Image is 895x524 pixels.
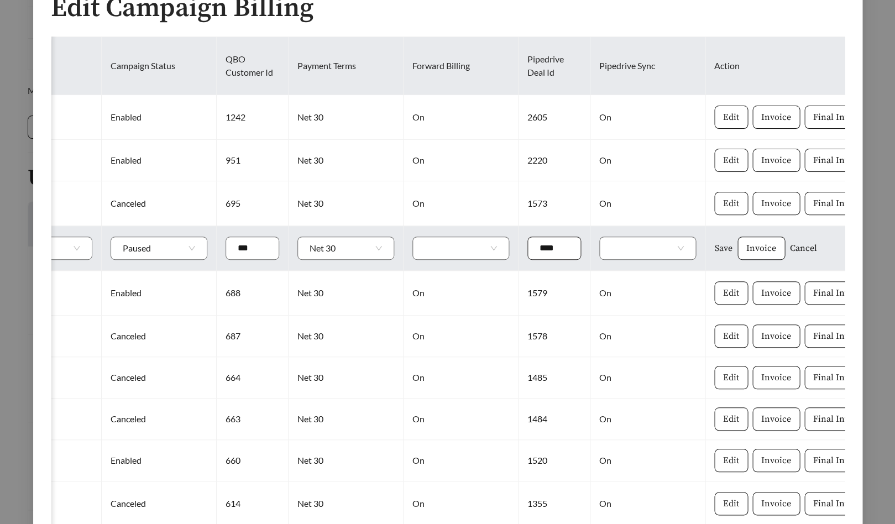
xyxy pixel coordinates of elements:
span: Edit [723,111,739,124]
span: Final Invoice [813,286,866,300]
td: 1520 [519,440,590,481]
button: Edit [714,324,748,348]
span: Invoice [761,454,791,467]
td: 2220 [519,140,590,181]
span: Edit [723,197,739,210]
button: Invoice [752,366,800,389]
button: Edit [714,492,748,515]
button: Invoice [737,237,785,260]
button: Final Invoice [804,281,875,305]
td: On [590,271,705,316]
td: Enabled [102,140,217,181]
button: Invoice [752,407,800,431]
button: Final Invoice [804,492,875,515]
td: On [404,399,519,440]
span: Invoice [761,111,791,124]
span: Final Invoice [813,329,866,343]
td: On [590,316,705,357]
button: Final Invoice [804,106,875,129]
button: Final Invoice [804,149,875,172]
td: 687 [217,316,289,357]
button: Edit [714,449,748,472]
span: Invoice [746,242,776,255]
td: On [404,440,519,481]
td: Enabled [102,95,217,140]
button: Edit [714,149,748,172]
span: Cancel [790,242,817,255]
span: Final Invoice [813,111,866,124]
button: Cancel [789,237,818,260]
button: Final Invoice [804,449,875,472]
td: Net 30 [289,271,404,316]
td: Enabled [102,271,217,316]
td: Canceled [102,181,217,226]
button: Invoice [752,149,800,172]
td: On [590,140,705,181]
button: Invoice [752,281,800,305]
button: Final Invoice [804,366,875,389]
span: Net 30 [310,237,382,259]
td: 1242 [217,95,289,140]
th: Pipedrive Deal Id [519,37,590,95]
td: On [590,357,705,399]
td: Net 30 [289,399,404,440]
span: Save [715,242,732,255]
td: On [404,95,519,140]
span: Edit [723,371,739,384]
button: Edit [714,366,748,389]
td: On [590,399,705,440]
td: Net 30 [289,316,404,357]
span: Final Invoice [813,154,866,167]
span: Edit [723,286,739,300]
td: Canceled [102,316,217,357]
td: 1579 [519,271,590,316]
td: 951 [217,140,289,181]
td: On [404,181,519,226]
span: Edit [723,454,739,467]
th: QBO Customer Id [217,37,289,95]
td: Net 30 [289,181,404,226]
span: Edit [723,412,739,426]
span: Final Invoice [813,371,866,384]
th: Campaign Status [102,37,217,95]
button: Invoice [752,106,800,129]
td: Net 30 [289,357,404,399]
td: 1484 [519,399,590,440]
button: Edit [714,106,748,129]
button: Edit [714,281,748,305]
td: Net 30 [289,95,404,140]
td: Net 30 [289,440,404,481]
td: On [404,271,519,316]
button: Final Invoice [804,192,875,215]
td: On [590,440,705,481]
span: Edit [723,329,739,343]
td: On [590,95,705,140]
td: On [404,140,519,181]
button: Edit [714,407,748,431]
th: Pipedrive Sync [590,37,705,95]
td: 660 [217,440,289,481]
td: Enabled [102,440,217,481]
td: On [590,181,705,226]
td: 1485 [519,357,590,399]
span: Final Invoice [813,412,866,426]
span: Invoice [761,497,791,510]
span: Edit [723,497,739,510]
button: Final Invoice [804,407,875,431]
button: Edit [714,192,748,215]
td: 1573 [519,181,590,226]
span: Final Invoice [813,497,866,510]
span: Invoice [761,154,791,167]
th: Forward Billing [404,37,519,95]
span: Invoice [761,329,791,343]
td: On [404,316,519,357]
td: 1578 [519,316,590,357]
span: Invoice [761,286,791,300]
span: Edit [723,154,739,167]
button: Invoice [752,492,800,515]
span: Invoice [761,412,791,426]
td: Net 30 [289,140,404,181]
button: Invoice [752,449,800,472]
td: 2605 [519,95,590,140]
td: Canceled [102,399,217,440]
